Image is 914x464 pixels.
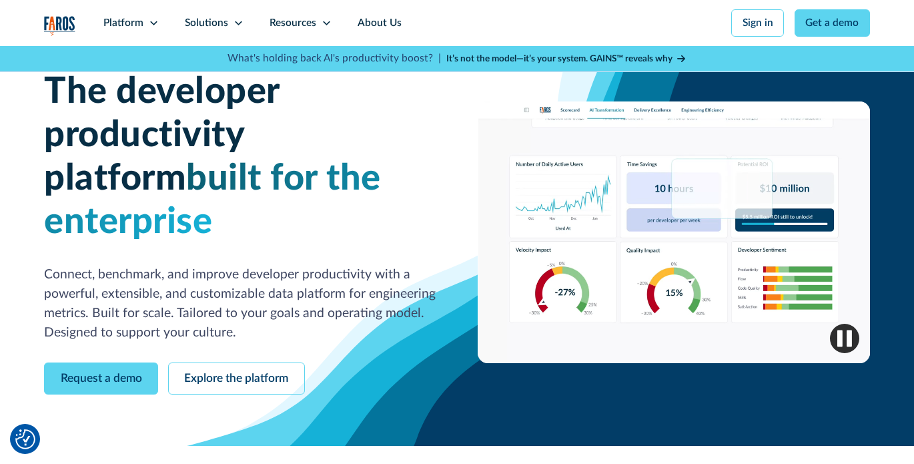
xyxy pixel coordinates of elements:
img: Revisit consent button [15,429,35,449]
p: What's holding back AI's productivity boost? | [227,51,441,66]
div: Resources [270,15,316,31]
div: Platform [103,15,143,31]
p: Connect, benchmark, and improve developer productivity with a powerful, extensible, and customiza... [44,265,436,342]
img: Pause video [830,324,859,353]
h1: The developer productivity platform [44,71,436,244]
strong: It’s not the model—it’s your system. GAINS™ reveals why [446,54,672,63]
a: Explore the platform [168,363,304,394]
span: built for the enterprise [44,160,381,240]
a: Sign in [731,9,784,37]
a: Get a demo [795,9,870,37]
a: It’s not the model—it’s your system. GAINS™ reveals why [446,52,687,65]
a: Request a demo [44,363,157,394]
img: Logo of the analytics and reporting company Faros. [44,16,75,36]
button: Cookie Settings [15,429,35,449]
div: Solutions [185,15,228,31]
a: home [44,16,75,36]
